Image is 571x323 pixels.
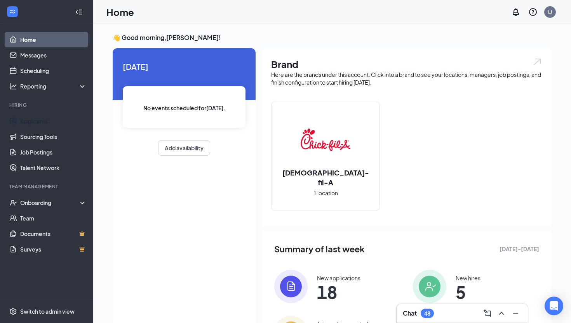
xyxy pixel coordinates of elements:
[274,270,308,303] img: icon
[271,71,542,86] div: Here are the brands under this account. Click into a brand to see your locations, managers, job p...
[528,7,538,17] svg: QuestionInfo
[301,115,350,165] img: Chick-fil-A
[317,274,360,282] div: New applications
[20,199,80,207] div: Onboarding
[20,160,87,175] a: Talent Network
[20,82,87,90] div: Reporting
[158,140,210,156] button: Add availability
[20,241,87,257] a: SurveysCrown
[424,310,430,317] div: 48
[403,309,417,318] h3: Chat
[313,189,338,197] span: 1 location
[274,242,365,256] span: Summary of last week
[106,5,134,19] h1: Home
[9,8,16,16] svg: WorkstreamLogo
[456,285,480,299] span: 5
[511,7,521,17] svg: Notifications
[509,307,522,320] button: Minimize
[20,63,87,78] a: Scheduling
[9,199,17,207] svg: UserCheck
[317,285,360,299] span: 18
[545,297,563,315] div: Open Intercom Messenger
[9,82,17,90] svg: Analysis
[483,309,492,318] svg: ComposeMessage
[20,129,87,144] a: Sourcing Tools
[113,33,552,42] h3: 👋 Good morning, [PERSON_NAME] !
[548,9,552,15] div: LJ
[271,57,542,71] h1: Brand
[20,47,87,63] a: Messages
[495,307,508,320] button: ChevronUp
[143,104,225,112] span: No events scheduled for [DATE] .
[20,226,87,241] a: DocumentsCrown
[9,102,85,108] div: Hiring
[123,61,245,73] span: [DATE]
[532,57,542,66] img: open.6027fd2a22e1237b5b06.svg
[75,8,83,16] svg: Collapse
[20,307,75,315] div: Switch to admin view
[456,274,480,282] div: New hires
[413,270,446,303] img: icon
[481,307,494,320] button: ComposeMessage
[20,113,87,129] a: Applicants
[9,307,17,315] svg: Settings
[20,210,87,226] a: Team
[500,245,539,253] span: [DATE] - [DATE]
[511,309,520,318] svg: Minimize
[272,168,380,187] h2: [DEMOGRAPHIC_DATA]-fil-A
[20,32,87,47] a: Home
[497,309,506,318] svg: ChevronUp
[20,144,87,160] a: Job Postings
[9,183,85,190] div: Team Management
